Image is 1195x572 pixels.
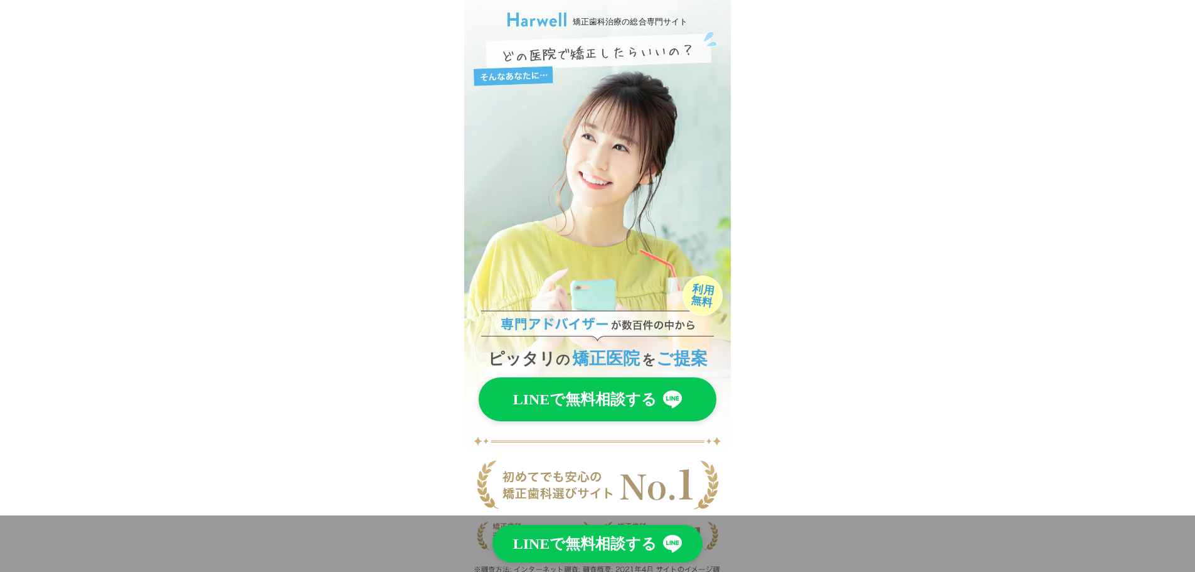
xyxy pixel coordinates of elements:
img: ハーウェルのロゴ [479,310,717,342]
a: LINEで無料相談する [492,525,703,563]
span: の [556,352,570,367]
a: LINEで無料相談する [479,377,717,421]
img: ハーウェルのロゴ [507,13,566,27]
span: を [642,352,656,367]
a: ハーウェルのロゴ [507,13,566,31]
span: ご提案 [656,349,708,368]
img: どの医院で矯正したらいいの？ そんなあなたに… [474,28,724,87]
h1: 矯正歯科治療の総合専門サイト [573,16,688,28]
span: 矯正医院 [572,349,640,368]
span: ピッタリ [488,350,556,368]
